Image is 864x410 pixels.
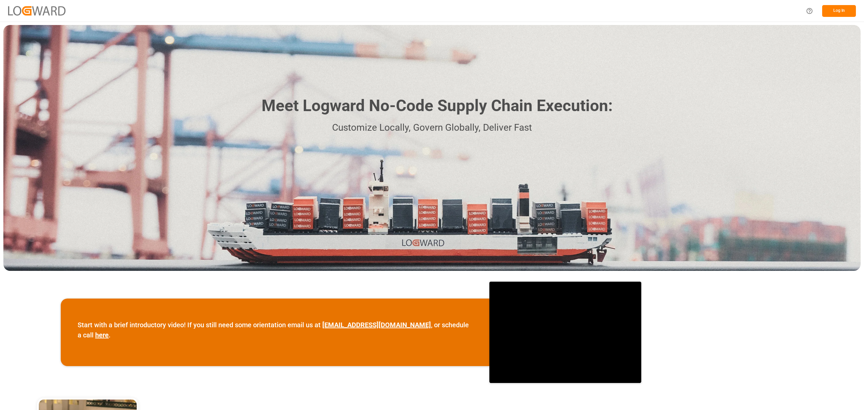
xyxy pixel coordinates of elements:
p: Customize Locally, Govern Globally, Deliver Fast [251,120,613,135]
a: [EMAIL_ADDRESS][DOMAIN_NAME] [322,321,431,329]
button: Log In [822,5,856,17]
p: Start with a brief introductory video! If you still need some orientation email us at , or schedu... [78,320,473,340]
a: here [95,331,109,339]
button: Help Center [802,3,817,19]
h1: Meet Logward No-Code Supply Chain Execution: [262,94,613,118]
img: Logward_new_orange.png [8,6,65,15]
